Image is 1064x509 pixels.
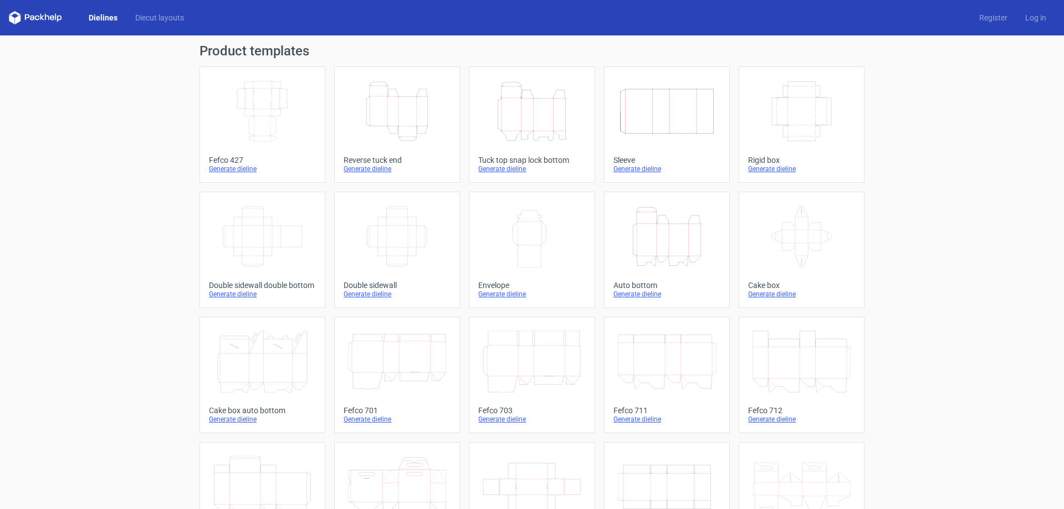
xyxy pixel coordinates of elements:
[126,12,193,23] a: Diecut layouts
[344,415,451,424] div: Generate dieline
[344,156,451,164] div: Reverse tuck end
[199,44,864,58] h1: Product templates
[739,192,864,308] a: Cake boxGenerate dieline
[613,281,720,290] div: Auto bottom
[613,156,720,164] div: Sleeve
[209,281,316,290] div: Double sidewall double bottom
[199,192,325,308] a: Double sidewall double bottomGenerate dieline
[739,66,864,183] a: Rigid boxGenerate dieline
[199,66,325,183] a: Fefco 427Generate dieline
[739,317,864,433] a: Fefco 712Generate dieline
[748,164,855,173] div: Generate dieline
[748,290,855,299] div: Generate dieline
[344,290,451,299] div: Generate dieline
[344,164,451,173] div: Generate dieline
[469,317,595,433] a: Fefco 703Generate dieline
[478,281,585,290] div: Envelope
[748,281,855,290] div: Cake box
[199,317,325,433] a: Cake box auto bottomGenerate dieline
[469,66,595,183] a: Tuck top snap lock bottomGenerate dieline
[478,156,585,164] div: Tuck top snap lock bottom
[344,281,451,290] div: Double sidewall
[209,415,316,424] div: Generate dieline
[478,415,585,424] div: Generate dieline
[604,317,730,433] a: Fefco 711Generate dieline
[604,66,730,183] a: SleeveGenerate dieline
[334,66,460,183] a: Reverse tuck endGenerate dieline
[209,290,316,299] div: Generate dieline
[80,12,126,23] a: Dielines
[209,164,316,173] div: Generate dieline
[344,406,451,415] div: Fefco 701
[748,156,855,164] div: Rigid box
[604,192,730,308] a: Auto bottomGenerate dieline
[334,192,460,308] a: Double sidewallGenerate dieline
[334,317,460,433] a: Fefco 701Generate dieline
[478,406,585,415] div: Fefco 703
[209,406,316,415] div: Cake box auto bottom
[469,192,595,308] a: EnvelopeGenerate dieline
[209,156,316,164] div: Fefco 427
[478,164,585,173] div: Generate dieline
[970,12,1016,23] a: Register
[1016,12,1055,23] a: Log in
[478,290,585,299] div: Generate dieline
[748,406,855,415] div: Fefco 712
[613,164,720,173] div: Generate dieline
[748,415,855,424] div: Generate dieline
[613,415,720,424] div: Generate dieline
[613,406,720,415] div: Fefco 711
[613,290,720,299] div: Generate dieline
